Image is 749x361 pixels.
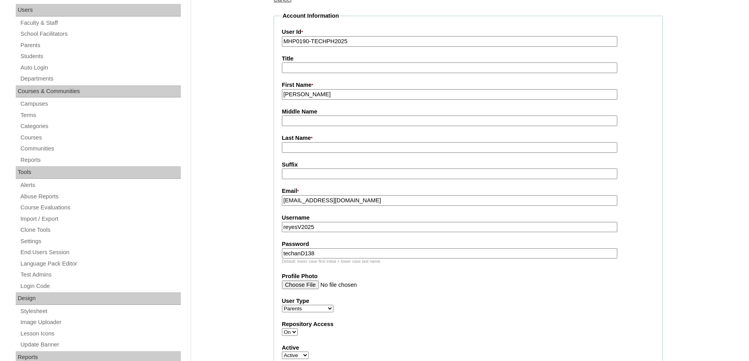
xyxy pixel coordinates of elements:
label: Repository Access [282,320,655,328]
label: First Name [282,81,655,90]
a: Alerts [20,180,181,190]
a: Reports [20,155,181,165]
div: Default: lower case first initial + lower case last name. [282,258,655,264]
label: Middle Name [282,108,655,116]
a: Faculty & Staff [20,18,181,28]
label: Password [282,240,655,248]
a: Settings [20,236,181,246]
label: Email [282,187,655,196]
a: End Users Session [20,247,181,257]
a: Test Admins [20,270,181,280]
a: Categories [20,121,181,131]
label: User Id [282,28,655,37]
label: Active [282,344,655,352]
a: Courses [20,133,181,143]
label: Username [282,214,655,222]
a: Image Uploader [20,317,181,327]
a: Course Evaluations [20,203,181,213]
a: Import / Export [20,214,181,224]
label: Suffix [282,161,655,169]
a: Stylesheet [20,306,181,316]
a: Communities [20,144,181,154]
a: Students [20,51,181,61]
label: Last Name [282,134,655,143]
legend: Account Information [282,12,340,20]
label: User Type [282,297,655,305]
a: Terms [20,110,181,120]
div: Design [16,292,181,305]
a: Abuse Reports [20,192,181,202]
div: Courses & Communities [16,85,181,98]
label: Profile Photo [282,272,655,280]
a: Departments [20,74,181,84]
a: School Facilitators [20,29,181,39]
a: Language Pack Editor [20,259,181,269]
a: Update Banner [20,340,181,350]
a: Campuses [20,99,181,109]
label: Title [282,55,655,63]
a: Auto Login [20,63,181,73]
div: Users [16,4,181,16]
div: Tools [16,166,181,179]
a: Login Code [20,281,181,291]
a: Parents [20,40,181,50]
a: Lesson Icons [20,329,181,339]
a: Clone Tools [20,225,181,235]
